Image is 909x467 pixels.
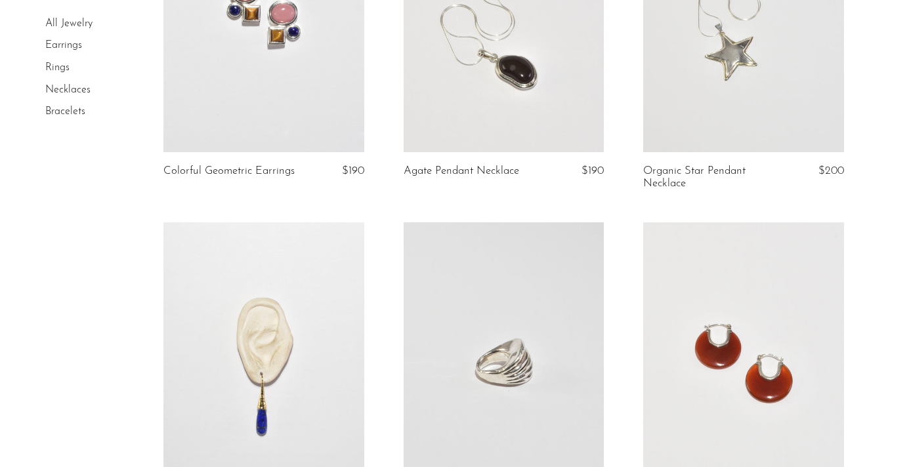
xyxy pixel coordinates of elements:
a: Agate Pendant Necklace [404,165,519,177]
a: Bracelets [45,106,85,117]
span: $190 [581,165,604,176]
a: Necklaces [45,85,91,95]
a: Organic Star Pendant Necklace [643,165,776,190]
a: Colorful Geometric Earrings [163,165,295,177]
a: All Jewelry [45,18,93,29]
span: $190 [342,165,364,176]
a: Earrings [45,41,82,51]
a: Rings [45,62,70,73]
span: $200 [818,165,844,176]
